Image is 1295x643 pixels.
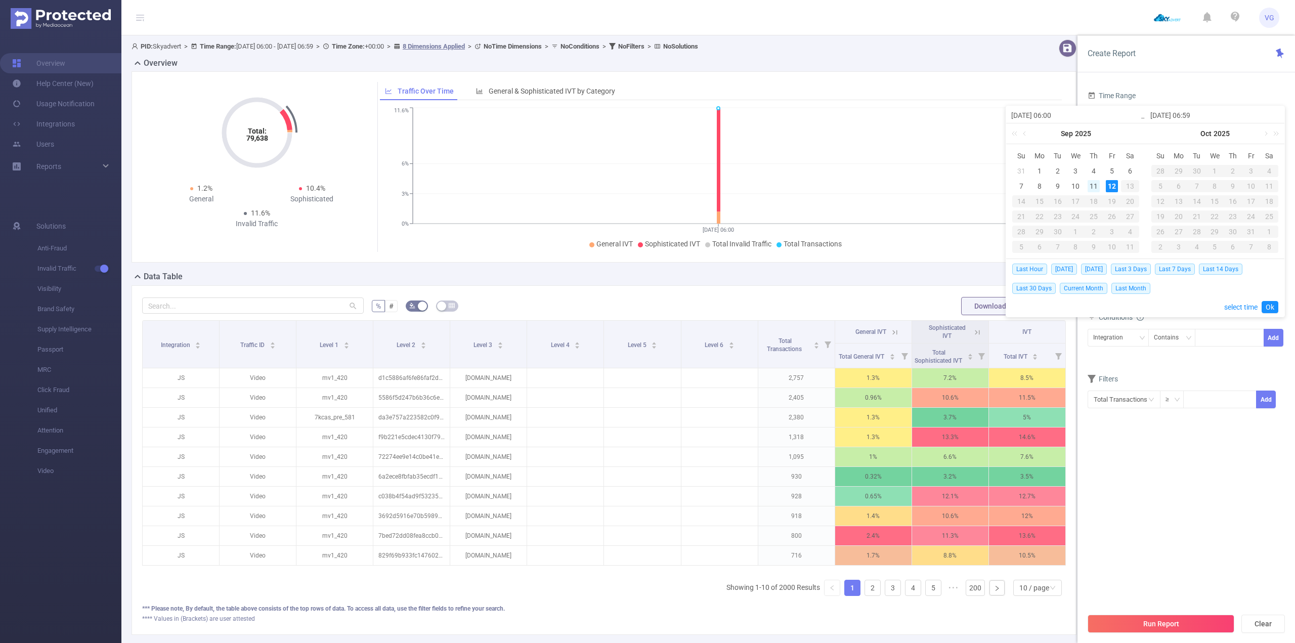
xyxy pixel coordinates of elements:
[1085,148,1103,163] th: Thu
[1170,165,1188,177] div: 29
[1151,179,1170,194] td: October 5, 2025
[1085,239,1103,254] td: October 9, 2025
[1260,148,1278,163] th: Sat
[1199,123,1213,144] a: Oct
[1260,151,1278,160] span: Sa
[36,162,61,170] span: Reports
[945,580,962,596] span: •••
[1052,180,1064,192] div: 9
[1188,180,1206,192] div: 7
[476,88,483,95] i: icon: bar-chart
[599,42,609,50] span: >
[1260,194,1278,209] td: October 18, 2025
[1030,241,1049,253] div: 6
[1224,194,1242,209] td: October 16, 2025
[905,580,921,596] li: 4
[1260,226,1278,238] div: 1
[1224,195,1242,207] div: 16
[1121,194,1139,209] td: September 20, 2025
[829,585,835,591] i: icon: left
[1174,397,1180,404] i: icon: down
[1103,226,1121,238] div: 3
[1103,195,1121,207] div: 19
[926,580,941,595] a: 5
[1103,224,1121,239] td: October 3, 2025
[1103,194,1121,209] td: September 19, 2025
[489,87,615,95] span: General & Sophisticated IVT by Category
[1151,148,1170,163] th: Sun
[385,88,392,95] i: icon: line-chart
[409,303,415,309] i: icon: bg-colors
[1213,123,1231,144] a: 2025
[885,580,901,596] li: 3
[201,219,312,229] div: Invalid Traffic
[402,191,409,197] tspan: 3%
[1012,195,1030,207] div: 14
[394,108,409,114] tspan: 11.6%
[1030,179,1049,194] td: September 8, 2025
[1188,151,1206,160] span: Tu
[12,73,94,94] a: Help Center (New)
[966,580,985,596] li: 200
[1260,163,1278,179] td: October 4, 2025
[1170,226,1188,238] div: 27
[1206,210,1224,223] div: 22
[1224,209,1242,224] td: October 23, 2025
[1206,224,1224,239] td: October 29, 2025
[37,461,121,481] span: Video
[1151,165,1170,177] div: 28
[1088,92,1136,100] span: Time Range
[1242,194,1260,209] td: October 17, 2025
[1170,179,1188,194] td: October 6, 2025
[1103,179,1121,194] td: September 12, 2025
[1260,165,1278,177] div: 4
[37,339,121,360] span: Passport
[1206,195,1224,207] div: 15
[1121,151,1139,160] span: Sa
[1242,224,1260,239] td: October 31, 2025
[1012,194,1030,209] td: September 14, 2025
[37,400,121,420] span: Unified
[1106,165,1118,177] div: 5
[1170,224,1188,239] td: October 27, 2025
[1224,297,1258,317] a: select time
[784,240,842,248] span: Total Transactions
[1188,226,1206,238] div: 28
[1170,209,1188,224] td: October 20, 2025
[1012,179,1030,194] td: September 7, 2025
[398,87,454,95] span: Traffic Over Time
[618,42,644,50] b: No Filters
[1170,180,1188,192] div: 6
[1124,165,1136,177] div: 6
[132,43,141,50] i: icon: user
[1170,151,1188,160] span: Mo
[1103,241,1121,253] div: 10
[1151,239,1170,254] td: November 2, 2025
[1103,148,1121,163] th: Fri
[1188,194,1206,209] td: October 14, 2025
[1049,163,1067,179] td: September 2, 2025
[146,194,257,204] div: General
[1106,180,1118,192] div: 12
[1154,329,1186,346] div: Contains
[37,360,121,380] span: MRC
[1067,241,1085,253] div: 8
[1012,239,1030,254] td: October 5, 2025
[1151,180,1170,192] div: 5
[251,209,270,217] span: 11.6%
[1188,224,1206,239] td: October 28, 2025
[1049,241,1067,253] div: 7
[961,297,1034,315] button: Download PDF
[1170,163,1188,179] td: September 29, 2025
[246,134,268,142] tspan: 79,638
[1242,195,1260,207] div: 17
[36,156,61,177] a: Reports
[1088,49,1136,58] span: Create Report
[37,420,121,441] span: Attention
[1224,165,1242,177] div: 2
[844,580,860,596] li: 1
[1151,195,1170,207] div: 12
[1224,148,1242,163] th: Thu
[1103,151,1121,160] span: Fr
[197,184,212,192] span: 1.2%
